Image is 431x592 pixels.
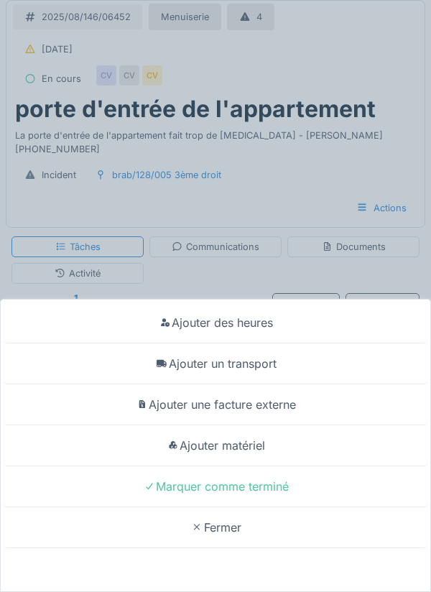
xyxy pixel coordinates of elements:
[4,425,427,466] div: Ajouter matériel
[4,343,427,384] div: Ajouter un transport
[4,384,427,425] div: Ajouter une facture externe
[4,302,427,343] div: Ajouter des heures
[4,507,427,548] div: Fermer
[4,466,427,507] div: Marquer comme terminé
